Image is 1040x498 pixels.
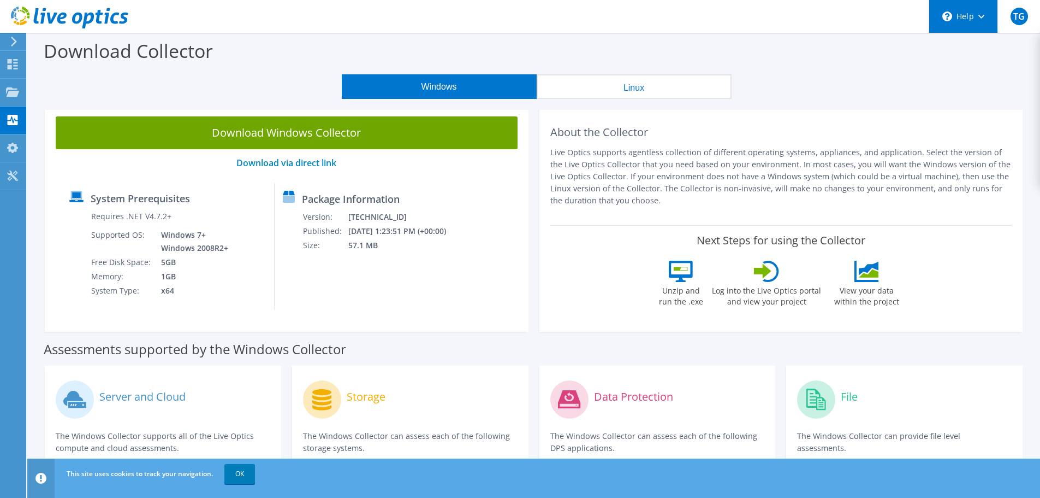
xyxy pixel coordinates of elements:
label: Next Steps for using the Collector [697,234,865,247]
label: Package Information [302,194,400,204]
span: This site uses cookies to track your navigation. [67,469,213,478]
a: OK [224,464,255,484]
label: Data Protection [594,391,673,402]
p: The Windows Collector can provide file level assessments. [797,430,1012,454]
label: System Prerequisites [91,193,190,204]
label: View your data within the project [827,282,906,307]
svg: \n [942,11,952,21]
td: [DATE] 1:23:51 PM (+00:00) [348,224,461,238]
td: 1GB [153,269,230,284]
label: Log into the Live Optics portal and view your project [711,282,822,307]
button: Windows [342,74,537,99]
td: x64 [153,284,230,298]
label: Requires .NET V4.7.2+ [91,211,171,222]
p: The Windows Collector can assess each of the following DPS applications. [550,430,765,454]
td: Windows 7+ Windows 2008R2+ [153,228,230,255]
td: Memory: [91,269,153,284]
td: Published: [302,224,348,238]
span: TG [1011,8,1028,25]
td: System Type: [91,284,153,298]
td: 5GB [153,255,230,269]
button: Linux [537,74,732,99]
td: Size: [302,238,348,253]
label: Assessments supported by the Windows Collector [44,344,346,355]
a: Download via direct link [236,157,336,169]
label: Server and Cloud [99,391,186,402]
td: 57.1 MB [348,238,461,253]
h2: About the Collector [550,126,1012,139]
label: File [841,391,858,402]
a: Download Windows Collector [56,116,518,149]
label: Download Collector [44,38,213,63]
td: Supported OS: [91,228,153,255]
label: Storage [347,391,385,402]
p: Live Optics supports agentless collection of different operating systems, appliances, and applica... [550,147,1012,207]
td: [TECHNICAL_ID] [348,210,461,224]
p: The Windows Collector supports all of the Live Optics compute and cloud assessments. [56,430,270,454]
p: The Windows Collector can assess each of the following storage systems. [303,430,518,454]
td: Free Disk Space: [91,255,153,269]
td: Version: [302,210,348,224]
label: Unzip and run the .exe [656,282,706,307]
